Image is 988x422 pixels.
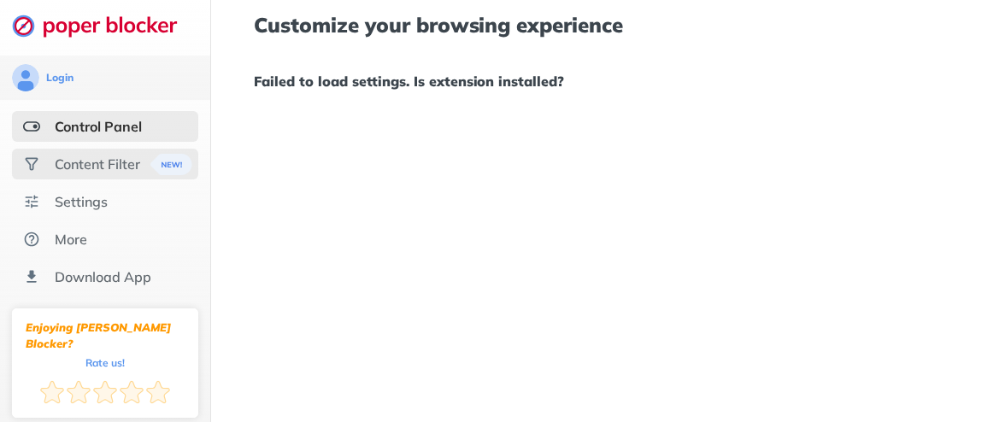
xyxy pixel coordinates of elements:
[55,155,140,173] div: Content Filter
[23,155,40,173] img: social.svg
[55,118,142,135] div: Control Panel
[12,64,39,91] img: avatar.svg
[55,193,108,210] div: Settings
[12,14,196,38] img: logo-webpage.svg
[55,231,87,248] div: More
[85,359,125,366] div: Rate us!
[26,319,185,352] div: Enjoying [PERSON_NAME] Blocker?
[23,118,40,135] img: features-selected.svg
[46,71,74,85] div: Login
[55,268,151,285] div: Download App
[23,268,40,285] img: download-app.svg
[23,193,40,210] img: settings.svg
[148,154,190,175] img: menuBanner.svg
[23,231,40,248] img: about.svg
